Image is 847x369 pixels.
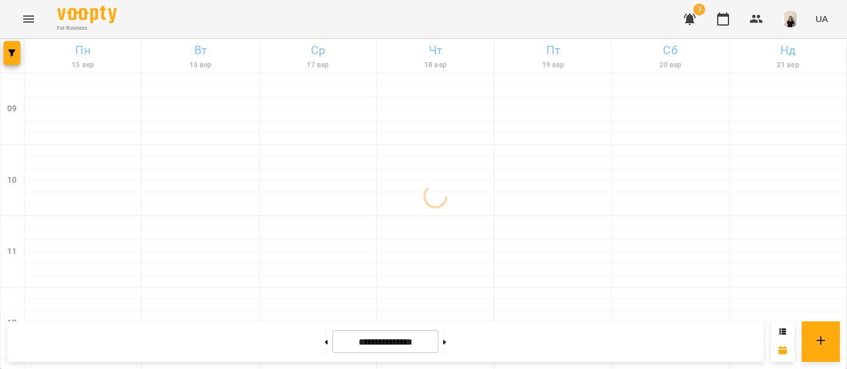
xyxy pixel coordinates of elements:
h6: Вт [144,41,257,60]
h6: Нд [731,41,845,60]
h6: 11 [7,245,17,258]
img: Voopty Logo [57,6,117,23]
h6: 21 вер [731,60,845,71]
h6: 19 вер [496,60,609,71]
img: a3bfcddf6556b8c8331b99a2d66cc7fb.png [782,11,799,27]
h6: 09 [7,102,17,115]
h6: Ср [261,41,375,60]
span: 3 [693,4,705,15]
h6: Пн [26,41,139,60]
h6: 17 вер [261,60,375,71]
h6: 15 вер [26,60,139,71]
button: Menu [14,5,43,33]
span: UA [815,12,828,25]
h6: Сб [614,41,727,60]
h6: 16 вер [144,60,257,71]
h6: 18 вер [379,60,492,71]
button: UA [811,8,833,30]
span: For Business [57,24,117,32]
h6: 20 вер [614,60,727,71]
h6: 10 [7,174,17,187]
h6: Чт [379,41,492,60]
h6: Пт [496,41,609,60]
